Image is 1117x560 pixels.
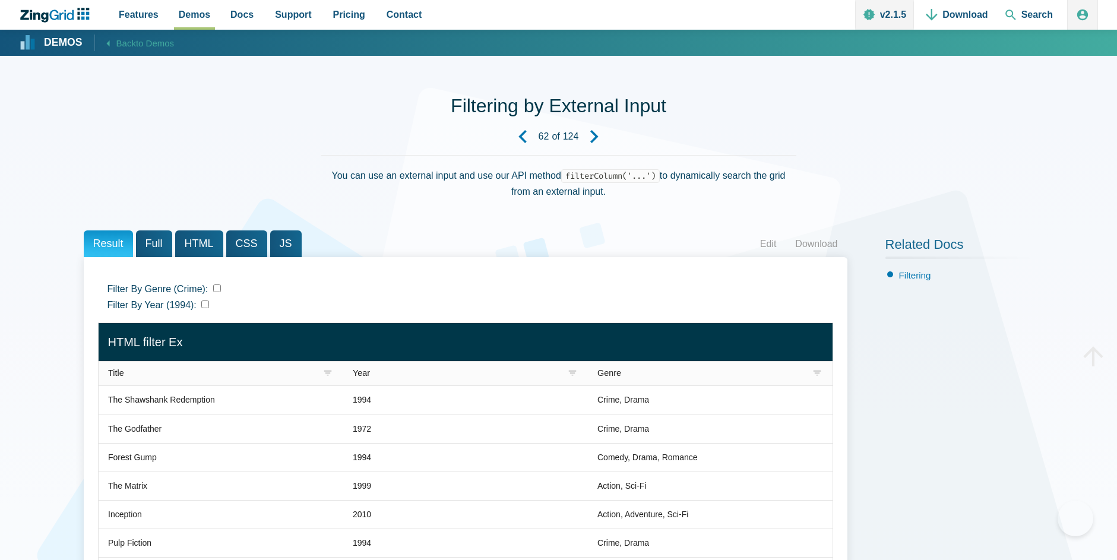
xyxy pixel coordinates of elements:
iframe: Toggle Customer Support [1058,501,1093,536]
div: 1994 [353,451,371,465]
strong: 62 [539,132,549,141]
span: JS [270,230,302,257]
span: to Demos [136,38,174,48]
span: Pricing [333,7,365,23]
a: Demos [20,36,83,50]
div: 1999 [353,479,371,493]
zg-button: filter [567,368,578,379]
h2: Related Docs [885,236,1034,259]
span: Year [353,368,370,378]
div: Action, Sci-Fi [597,479,646,493]
span: Docs [230,7,254,23]
span: Features [119,7,159,23]
div: You can use an external input and use our API method to dynamically search the grid from an exter... [321,155,796,211]
span: Genre [597,368,621,378]
zg-button: filter [811,368,823,379]
a: ZingChart Logo. Click to return to the homepage [19,8,96,23]
a: Filtering [899,270,931,280]
span: Contact [387,7,422,23]
zg-button: filter [322,368,334,379]
strong: Demos [44,37,83,48]
code: filterColumn('...') [561,169,660,183]
label: Filter By Year (1994): [107,300,197,310]
div: Action, Adventure, Sci-Fi [597,508,688,522]
div: 1972 [353,422,371,436]
div: Inception [108,508,142,522]
div: Crime, Drama [597,422,649,436]
label: Filter By Genre (Crime): [107,284,208,294]
strong: 124 [563,132,579,141]
div: Comedy, Drama, Romance [597,451,698,465]
a: Previous Demo [507,121,539,153]
div: Pulp Fiction [108,536,151,550]
a: Download [786,235,847,253]
h1: Filtering by External Input [451,94,666,121]
span: of [552,132,559,141]
span: Back [116,36,175,50]
span: Demos [179,7,210,23]
div: The Shawshank Redemption [108,393,215,407]
div: The Godfather [108,422,162,436]
div: Crime, Drama [597,536,649,550]
a: Next Demo [578,121,610,153]
a: Edit [751,235,786,253]
span: CSS [226,230,267,257]
span: Result [84,230,133,257]
span: Support [275,7,311,23]
div: Forest Gump [108,451,157,465]
div: HTML filter Ex [108,332,823,352]
div: 2010 [353,508,371,522]
span: Title [108,368,124,378]
div: 1994 [353,536,371,550]
a: Backto Demos [94,34,175,50]
span: Full [136,230,172,257]
div: Crime, Drama [597,393,649,407]
div: The Matrix [108,479,147,493]
div: 1994 [353,393,371,407]
span: HTML [175,230,223,257]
